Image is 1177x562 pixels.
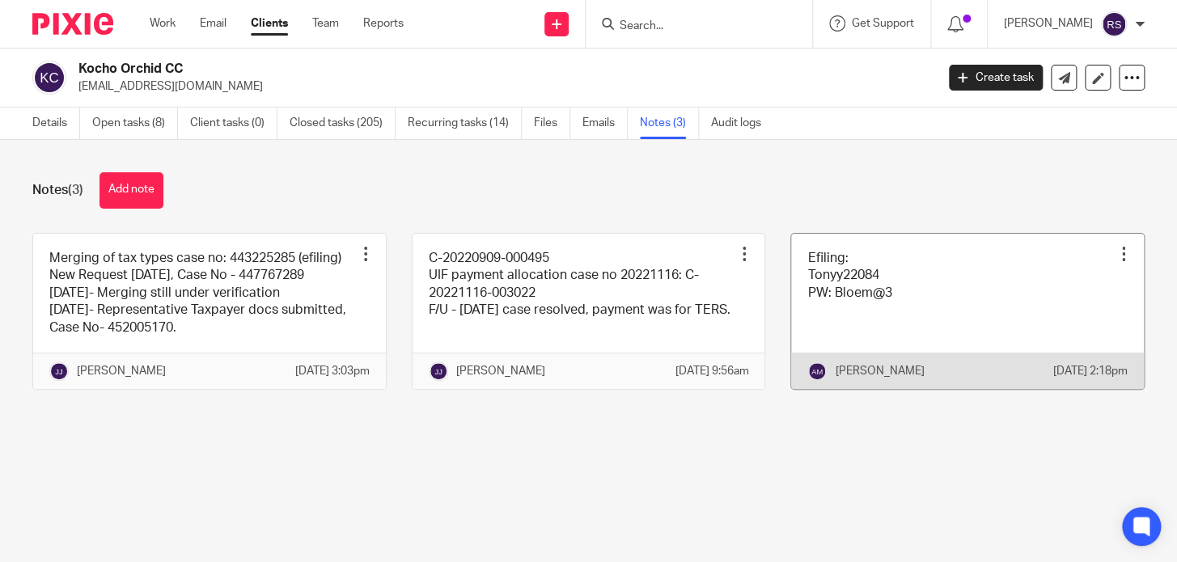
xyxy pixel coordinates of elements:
h2: Kocho Orchid CC [78,61,756,78]
p: [DATE] 9:56am [675,363,748,379]
a: Clients [251,15,288,32]
input: Search [618,19,764,34]
a: Open tasks (8) [92,108,178,139]
a: Client tasks (0) [190,108,277,139]
img: svg%3E [1101,11,1127,37]
img: Pixie [32,13,113,35]
a: Files [534,108,570,139]
a: Details [32,108,80,139]
img: svg%3E [429,361,448,381]
img: svg%3E [32,61,66,95]
a: Recurring tasks (14) [408,108,522,139]
a: Emails [582,108,628,139]
p: [DATE] 3:03pm [295,363,370,379]
p: [DATE] 2:18pm [1053,363,1128,379]
img: svg%3E [49,361,69,381]
p: [PERSON_NAME] [835,363,924,379]
span: (3) [68,184,83,196]
p: [PERSON_NAME] [77,363,166,379]
a: Team [312,15,339,32]
a: Closed tasks (205) [290,108,396,139]
h1: Notes [32,182,83,199]
p: [PERSON_NAME] [1004,15,1093,32]
button: Add note [99,172,163,209]
a: Create task [949,65,1043,91]
a: Notes (3) [640,108,699,139]
a: Work [150,15,176,32]
p: [EMAIL_ADDRESS][DOMAIN_NAME] [78,78,925,95]
img: svg%3E [807,361,827,381]
p: [PERSON_NAME] [456,363,545,379]
a: Audit logs [711,108,773,139]
span: Get Support [852,18,914,29]
a: Email [200,15,227,32]
a: Reports [363,15,404,32]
